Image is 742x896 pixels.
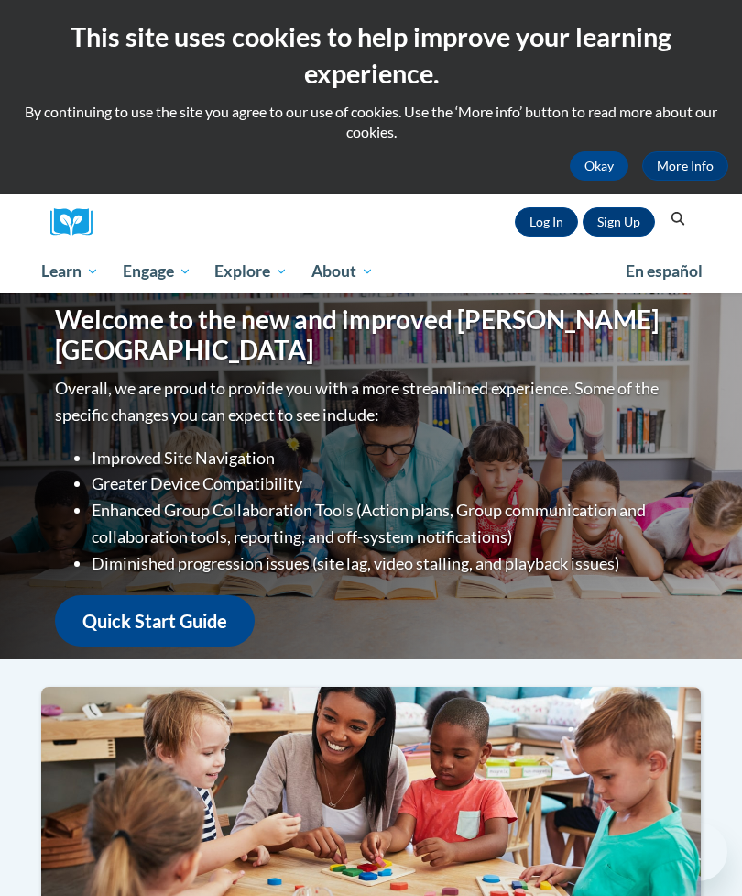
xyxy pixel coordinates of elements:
h1: Welcome to the new and improved [PERSON_NAME][GEOGRAPHIC_DATA] [55,304,687,366]
li: Diminished progression issues (site lag, video stalling, and playback issues) [92,550,687,577]
a: More Info [642,151,728,181]
button: Search [664,208,692,230]
h2: This site uses cookies to help improve your learning experience. [14,18,728,93]
span: Learn [41,260,99,282]
span: Explore [214,260,288,282]
li: Improved Site Navigation [92,445,687,471]
p: By continuing to use the site you agree to our use of cookies. Use the ‘More info’ button to read... [14,102,728,142]
span: En español [626,261,703,281]
a: En español [614,252,715,291]
a: Log In [515,207,578,237]
a: Quick Start Guide [55,595,255,647]
img: Logo brand [50,208,105,237]
a: Learn [29,250,111,293]
a: About [300,250,386,293]
a: Register [583,207,655,237]
iframe: Button to launch messaging window [669,823,727,881]
li: Greater Device Compatibility [92,470,687,497]
li: Enhanced Group Collaboration Tools (Action plans, Group communication and collaboration tools, re... [92,497,687,550]
span: About [311,260,374,282]
a: Engage [111,250,203,293]
a: Explore [202,250,300,293]
div: Main menu [27,250,715,293]
a: Cox Campus [50,208,105,237]
span: Engage [123,260,191,282]
p: Overall, we are proud to provide you with a more streamlined experience. Some of the specific cha... [55,375,687,428]
button: Okay [570,151,628,181]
